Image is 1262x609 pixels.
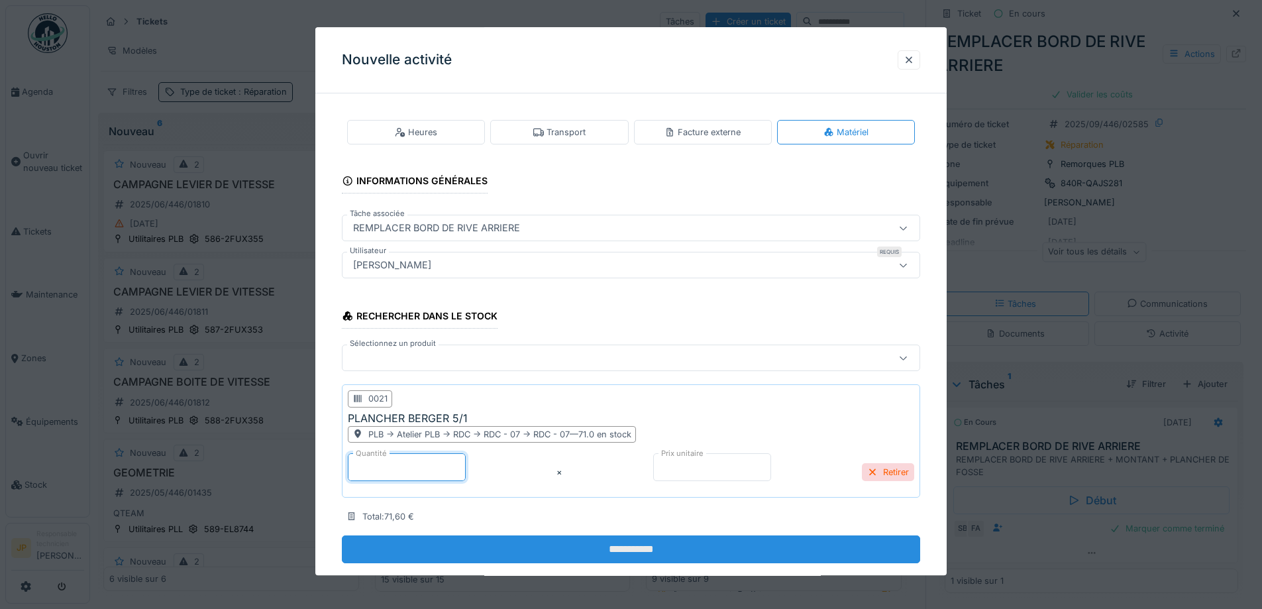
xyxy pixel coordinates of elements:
[368,428,631,441] div: PLB -> Atelier PLB -> RDC -> RDC - 07 -> RDC - 07 — 71.0 en stock
[342,52,452,68] h3: Nouvelle activité
[556,467,562,479] div: ×
[877,247,902,258] div: Requis
[348,258,437,273] div: [PERSON_NAME]
[347,339,439,350] label: Sélectionnez un produit
[342,307,498,329] div: Rechercher dans le stock
[362,510,414,523] div: Total : 71,60 €
[862,464,914,482] div: Retirer
[347,209,407,220] label: Tâche associée
[664,126,741,138] div: Facture externe
[347,246,389,257] label: Utilisateur
[348,221,525,236] div: REMPLACER BORD DE RIVE ARRIERE
[395,126,437,138] div: Heures
[533,126,586,138] div: Transport
[348,410,468,426] div: PLANCHER BERGER 5/1
[368,393,388,406] div: 0021
[823,126,868,138] div: Matériel
[658,448,706,459] label: Prix unitaire
[342,172,488,194] div: Informations générales
[353,448,390,459] label: Quantité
